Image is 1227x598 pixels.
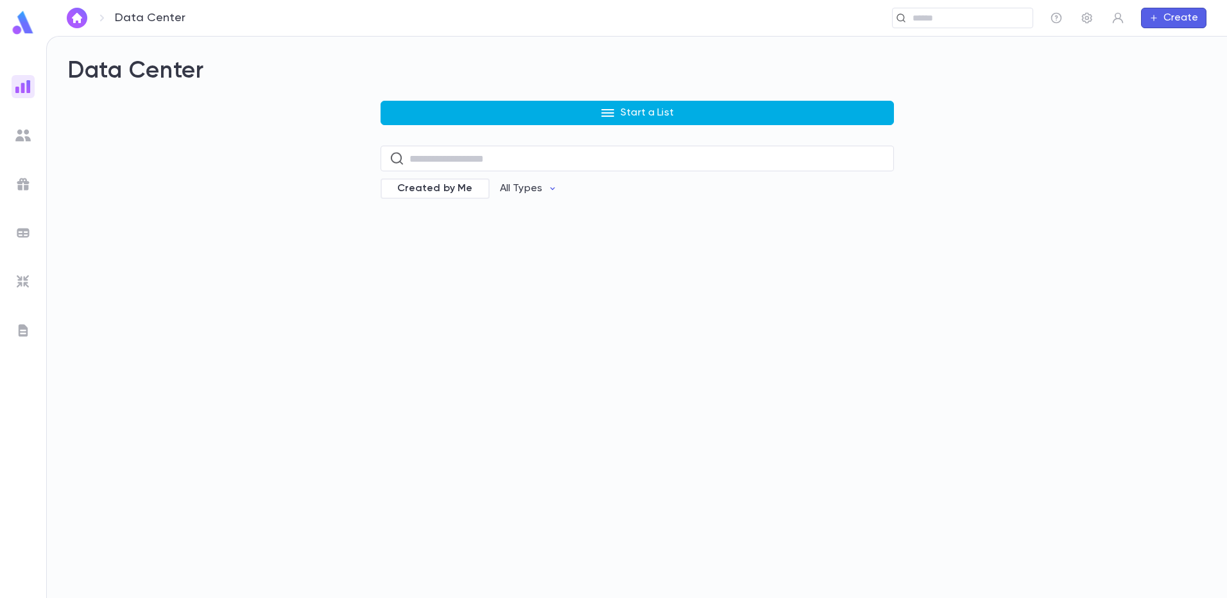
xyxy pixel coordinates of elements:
p: Data Center [115,11,185,25]
p: Start a List [621,107,674,119]
span: Created by Me [390,182,481,195]
img: reports_gradient.dbe2566a39951672bc459a78b45e2f92.svg [15,79,31,94]
img: batches_grey.339ca447c9d9533ef1741baa751efc33.svg [15,225,31,241]
img: students_grey.60c7aba0da46da39d6d829b817ac14fc.svg [15,128,31,143]
button: Start a List [381,101,894,125]
img: imports_grey.530a8a0e642e233f2baf0ef88e8c9fcb.svg [15,274,31,289]
div: Created by Me [381,178,490,199]
img: campaigns_grey.99e729a5f7ee94e3726e6486bddda8f1.svg [15,176,31,192]
button: All Types [490,176,568,201]
p: All Types [500,182,542,195]
img: letters_grey.7941b92b52307dd3b8a917253454ce1c.svg [15,323,31,338]
img: home_white.a664292cf8c1dea59945f0da9f25487c.svg [69,13,85,23]
button: Create [1141,8,1206,28]
h2: Data Center [67,57,1206,85]
img: logo [10,10,36,35]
